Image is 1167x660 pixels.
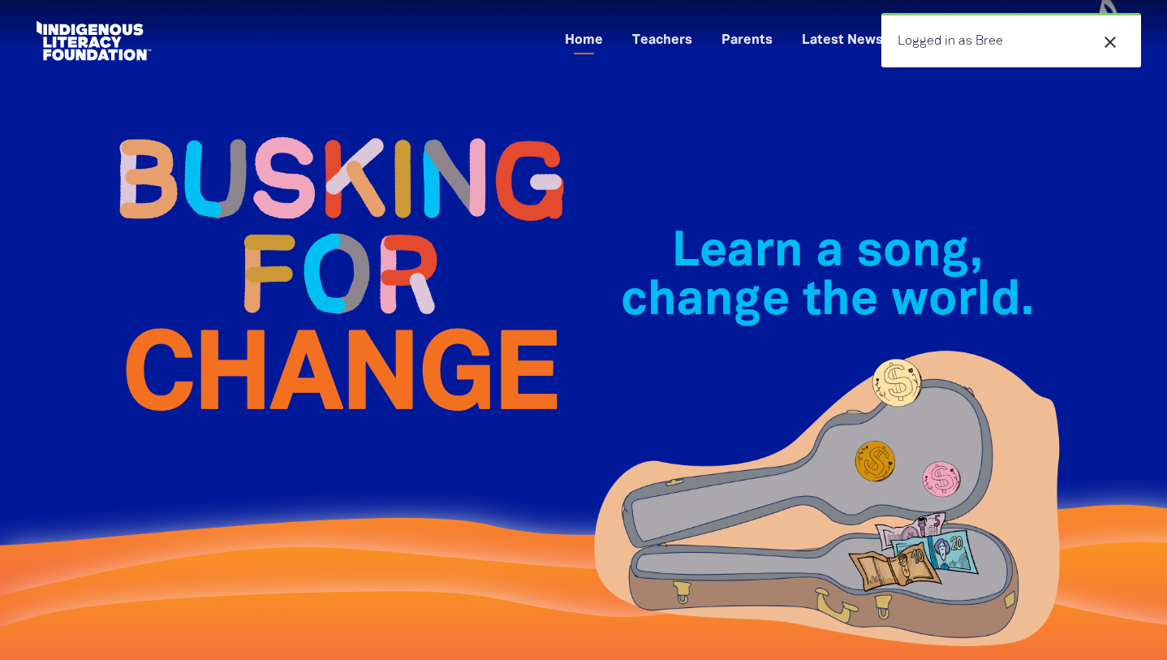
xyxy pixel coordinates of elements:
[555,28,613,54] a: Home
[1096,32,1125,53] button: close
[712,28,782,54] a: Parents
[621,231,1034,324] span: Learn a song, change the world.
[792,28,893,54] a: Latest News
[622,28,702,54] a: Teachers
[881,13,1141,67] div: Logged in as Bree
[1100,32,1120,52] i: close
